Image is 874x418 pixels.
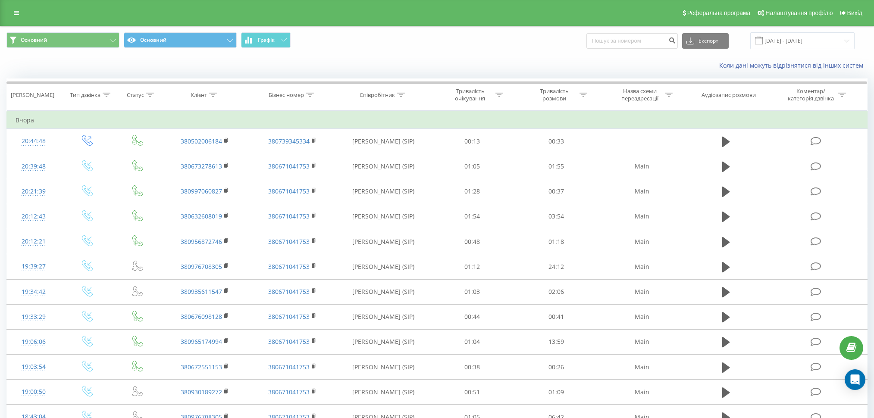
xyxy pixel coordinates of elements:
div: 19:34:42 [16,284,52,300]
td: 13:59 [514,329,598,354]
a: 380976708305 [181,262,222,271]
td: [PERSON_NAME] (SIP) [336,154,430,179]
div: 20:12:43 [16,208,52,225]
td: [PERSON_NAME] (SIP) [336,204,430,229]
td: [PERSON_NAME] (SIP) [336,129,430,154]
td: 00:13 [430,129,514,154]
div: Коментар/категорія дзвінка [786,87,836,102]
td: Main [598,304,686,329]
div: 20:39:48 [16,158,52,175]
td: Main [598,254,686,279]
td: 01:05 [430,154,514,179]
button: Експорт [682,33,729,49]
a: 380673278613 [181,162,222,170]
a: 380676098128 [181,312,222,321]
td: Main [598,355,686,380]
td: 01:12 [430,254,514,279]
div: Назва схеми переадресації [617,87,663,102]
td: 00:41 [514,304,598,329]
span: Вихід [847,9,862,16]
td: 01:03 [430,279,514,304]
td: 01:28 [430,179,514,204]
a: 380965174994 [181,337,222,346]
td: [PERSON_NAME] (SIP) [336,179,430,204]
div: Клієнт [191,91,207,99]
a: 380956872746 [181,237,222,246]
td: Main [598,329,686,354]
td: Main [598,229,686,254]
div: Співробітник [360,91,395,99]
input: Пошук за номером [586,33,678,49]
td: 03:54 [514,204,598,229]
td: [PERSON_NAME] (SIP) [336,254,430,279]
td: 00:26 [514,355,598,380]
a: 380671041753 [268,262,310,271]
div: Тривалість очікування [447,87,493,102]
a: 380671041753 [268,337,310,346]
a: 380671041753 [268,363,310,371]
td: 00:37 [514,179,598,204]
td: Main [598,204,686,229]
td: 00:38 [430,355,514,380]
button: Основний [124,32,237,48]
td: [PERSON_NAME] (SIP) [336,355,430,380]
a: 380671041753 [268,187,310,195]
div: Open Intercom Messenger [845,369,865,390]
a: 380739345334 [268,137,310,145]
button: Графік [241,32,291,48]
td: [PERSON_NAME] (SIP) [336,229,430,254]
td: 01:04 [430,329,514,354]
td: 24:12 [514,254,598,279]
a: 380502006184 [181,137,222,145]
td: [PERSON_NAME] (SIP) [336,329,430,354]
td: [PERSON_NAME] (SIP) [336,304,430,329]
div: 20:44:48 [16,133,52,150]
td: Вчора [7,112,868,129]
div: 19:00:50 [16,384,52,400]
td: 02:06 [514,279,598,304]
td: 01:18 [514,229,598,254]
a: 380935611547 [181,287,222,296]
div: Тривалість розмови [531,87,577,102]
td: 01:55 [514,154,598,179]
td: 00:48 [430,229,514,254]
td: 01:54 [430,204,514,229]
div: Тип дзвінка [70,91,100,99]
div: 19:39:27 [16,258,52,275]
td: 00:33 [514,129,598,154]
div: 19:33:29 [16,309,52,325]
a: 380671041753 [268,388,310,396]
a: 380671041753 [268,237,310,246]
a: 380672551153 [181,363,222,371]
td: Main [598,179,686,204]
div: Аудіозапис розмови [702,91,756,99]
div: 20:21:39 [16,183,52,200]
a: 380671041753 [268,287,310,296]
div: 19:06:06 [16,334,52,350]
a: 380671041753 [268,312,310,321]
td: Main [598,154,686,179]
span: Реферальна програма [687,9,751,16]
td: [PERSON_NAME] (SIP) [336,380,430,405]
span: Налаштування профілю [765,9,833,16]
div: 19:03:54 [16,359,52,375]
td: 01:09 [514,380,598,405]
a: 380671041753 [268,162,310,170]
a: 380930189272 [181,388,222,396]
button: Основний [6,32,119,48]
span: Основний [21,37,47,44]
td: 00:51 [430,380,514,405]
a: 380997060827 [181,187,222,195]
td: 00:44 [430,304,514,329]
div: Бізнес номер [269,91,304,99]
div: [PERSON_NAME] [11,91,54,99]
td: Main [598,380,686,405]
td: [PERSON_NAME] (SIP) [336,279,430,304]
td: Main [598,279,686,304]
span: Графік [258,37,275,43]
div: 20:12:21 [16,233,52,250]
a: 380671041753 [268,212,310,220]
a: 380632608019 [181,212,222,220]
a: Коли дані можуть відрізнятися вiд інших систем [719,61,868,69]
div: Статус [127,91,144,99]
